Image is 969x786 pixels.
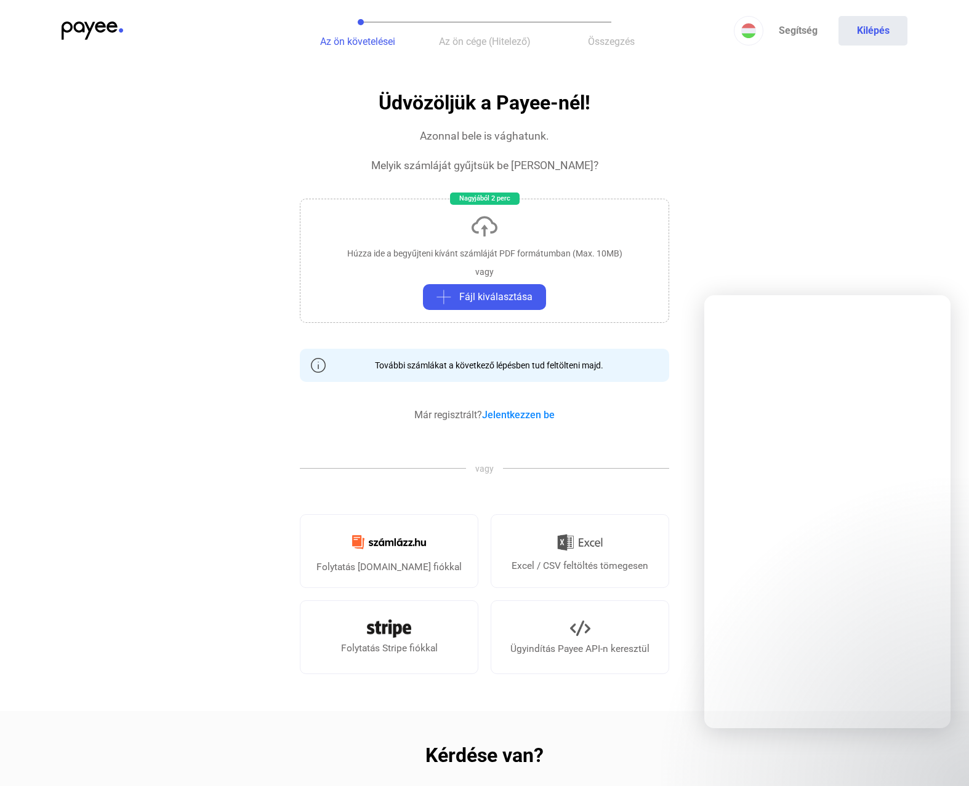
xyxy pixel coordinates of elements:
[436,290,451,304] img: plus-grey
[466,462,503,475] span: vagy
[491,600,669,674] a: Ügyindítás Payee API-n keresztül
[423,284,546,310] button: plus-greyFájl kiválasztása
[734,16,763,46] button: HU
[300,514,478,588] a: Folytatás [DOMAIN_NAME] fiókkal
[439,36,531,47] span: Az ön cége (Hitelező)
[62,22,123,40] img: payee-logo
[320,36,395,47] span: Az ön követelései
[345,528,433,557] img: Számlázz.hu
[482,409,555,421] a: Jelentkezzen be
[450,193,520,205] div: Nagyjából 2 perc
[300,600,478,674] a: Folytatás Stripe fiókkal
[341,641,438,656] div: Folytatás Stripe fiókkal
[921,738,951,768] iframe: Intercom live chat
[459,290,533,304] span: Fájl kiválasztása
[588,36,635,47] span: Összegzés
[470,212,499,241] img: upload-cloud
[570,618,590,638] img: API
[510,641,649,656] div: Ügyindítás Payee API-n keresztül
[704,295,951,728] iframe: Intercom live chat
[316,560,462,574] div: Folytatás [DOMAIN_NAME] fiókkal
[347,247,622,260] div: Húzza ide a begyűjteni kívánt számláját PDF formátumban (Max. 10MB)
[425,748,544,763] h2: Kérdése van?
[371,158,598,173] div: Melyik számláját gyűjtsük be [PERSON_NAME]?
[557,530,603,555] img: Excel
[311,358,326,373] img: info-grey-outline
[741,23,756,38] img: HU
[512,558,648,573] div: Excel / CSV feltöltés tömegesen
[475,266,494,278] div: vagy
[491,514,669,588] a: Excel / CSV feltöltés tömegesen
[379,92,590,114] h1: Üdvözöljük a Payee-nél!
[763,16,832,46] a: Segítség
[420,129,549,143] div: Azonnal bele is vághatunk.
[838,16,907,46] button: Kilépés
[366,359,603,371] div: További számlákat a következő lépésben tud feltölteni majd.
[414,408,555,423] div: Már regisztrált?
[367,619,411,638] img: Stripe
